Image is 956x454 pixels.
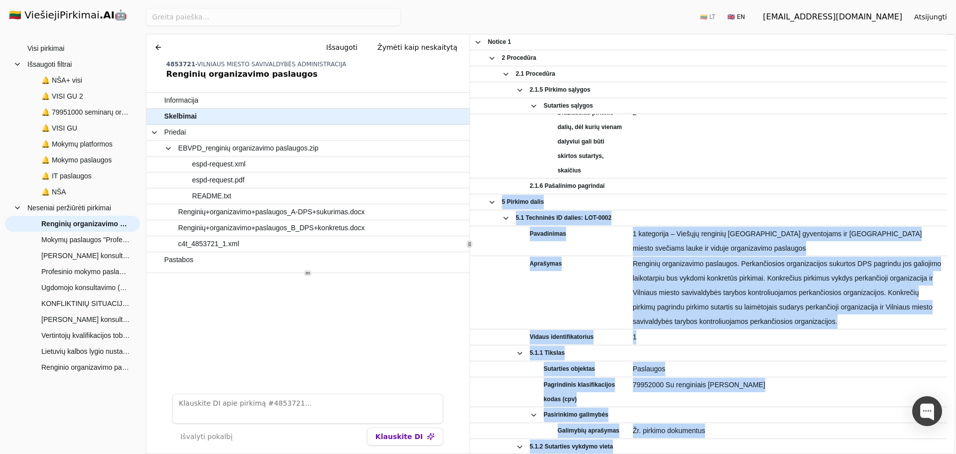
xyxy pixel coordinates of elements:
span: Renginių organizavimo paslaugos. Perkančiosios organizacijos sukurtos DPS pagrindu jos galiojimo ... [633,257,943,329]
span: Skelbimai [164,109,197,124]
span: Renginio organizavimo paslaugos [41,360,130,375]
span: Išsaugoti filtrai [27,57,72,72]
span: 🔔 VISI GU 2 [41,89,83,104]
span: Profesinio mokymo paslaugos (virėjų kursai) [41,264,130,279]
span: README.txt [192,189,232,203]
span: Renginių organizavimo paslaugos [41,216,130,231]
span: Pastabos [164,253,193,267]
span: 🔔 Mokymų platformos [41,137,113,151]
span: VILNIAUS MIESTO SAVIVALDYBĖS ADMINISTRACIJA [197,61,347,68]
span: 🔔 IT paslaugos [41,168,92,183]
span: 5.1.2 Sutarties vykdymo vieta [530,440,613,454]
span: Pavadinimas [530,227,566,241]
span: Renginių+organizavimo+paslaugos_A-DPS+sukurimas.docx [178,205,365,219]
span: 1 [633,330,943,344]
span: Informacija [164,93,198,108]
span: 2.1.6 Pašalinimo pagrindai [530,179,605,193]
span: Sutarties objektas [544,362,595,376]
span: 2.1.5 Pirkimo sąlygos [530,83,591,97]
span: c4t_4853721_1.xml [178,237,239,251]
span: 1 kategorija – Viešųjų renginių [GEOGRAPHIC_DATA] gyventojams ir [GEOGRAPHIC_DATA] miesto svečiam... [633,227,943,256]
button: Žymėti kaip neskaitytą [369,38,466,56]
span: Paslaugos [633,362,943,376]
span: Visi pirkimai [27,41,64,56]
span: Renginių+organizavimo+paslaugos_B_DPS+konkretus.docx [178,221,365,235]
button: Išsaugoti [318,38,365,56]
button: Klauskite DI [367,428,443,446]
span: Ugdomojo konsultavimo (koučingo) paslaugos [41,280,130,295]
span: Vidaus identifikatorius [530,330,594,344]
span: 🔔 NŠA+ visi [41,73,82,88]
span: Neseniai peržiūrėti pirkimai [27,200,111,215]
span: Lietuvių kalbos lygio nustatymo testų sukūrimo paslaugos (Atviras konkursas) [41,344,130,359]
span: 2 Procedūra [502,51,536,65]
span: [PERSON_NAME] konsultacija dėl Užduočių rengėjų mokymų paslaugų pirkimo [41,312,130,327]
strong: .AI [100,9,115,21]
span: 🔔 NŠA [41,184,66,199]
span: Notice 1 [488,35,511,49]
span: Didžiausias pirkimo dalių, dėl kurių vienam dalyviui gali būti skirtos sutartys, skaičius [558,106,623,178]
span: [PERSON_NAME] konsultacija "DĖL METODINĖS PAGALBOS PRIEMONIŲ PARENGIMO IR PATALPINIMO SKAITMENINĖ... [41,248,130,263]
span: 🔔 Mokymo paslaugos [41,152,112,167]
span: Priedai [164,125,186,140]
span: espd-request.pdf [192,173,244,187]
span: Mokymų paslaugos "Profesinio mokymo įstaigų komandų mokymų organizavimo ir įgyvendinimo paslaugos" [41,232,130,247]
div: Renginių organizavimo paslaugos [166,68,466,80]
span: Galimybių aprašymas [558,424,619,438]
div: [EMAIL_ADDRESS][DOMAIN_NAME] [763,11,902,23]
span: 79952000 Su renginiais [PERSON_NAME] [633,378,943,392]
span: 5.1 Techninės ID dalies: LOT-0002 [516,211,612,225]
button: 🇬🇧 EN [721,9,751,25]
span: 5.1.1 Tikslas [530,346,565,360]
span: EBVPD_renginių organizavimo paslaugos.zip [178,141,319,155]
span: 🔔 79951000 seminarų org pasl [41,105,130,120]
span: 2.1 Procedūra [516,67,555,81]
span: espd-request.xml [192,157,245,171]
span: Vertintojų kvalifikacijos tobulinimas (Atviras konkursas) [41,328,130,343]
input: Greita paieška... [146,8,401,26]
span: Aprašymas [530,257,562,271]
span: Pasirinkimo galimybės [544,408,608,422]
span: 5 Pirkimo dalis [502,195,544,209]
button: Atsijungti [906,8,955,26]
span: KONFLIKTINIŲ SITUACIJŲ VALDYMO MOKYMAI (REGIONŲ SPECIALIOJO UGDYMO CENTRŲ DARBUOTOJAMS) rinkos ko... [41,296,130,311]
span: Pagrindinis klasifikacijos kodas (cpv) [544,378,623,407]
span: 4853721 [166,61,195,68]
div: - [166,60,466,68]
span: Žr. pirkimo dokumentus [633,424,943,438]
span: Sutarties sąlygos [544,99,593,113]
span: 🔔 VISI GU [41,121,77,136]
